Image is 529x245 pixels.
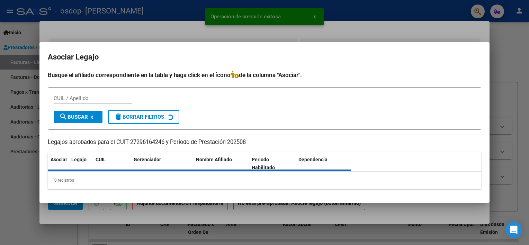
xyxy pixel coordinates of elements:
[114,112,123,121] mat-icon: delete
[134,157,161,162] span: Gerenciador
[69,152,93,175] datatable-header-cell: Legajo
[48,51,481,64] h2: Asociar Legajo
[48,152,69,175] datatable-header-cell: Asociar
[48,71,481,80] h4: Busque el afiliado correspondiente en la tabla y haga click en el ícono de la columna "Asociar".
[59,114,88,120] span: Buscar
[51,157,67,162] span: Asociar
[252,157,275,170] span: Periodo Habilitado
[249,152,296,175] datatable-header-cell: Periodo Habilitado
[505,221,522,238] div: Open Intercom Messenger
[71,157,87,162] span: Legajo
[193,152,249,175] datatable-header-cell: Nombre Afiliado
[96,157,106,162] span: CUIL
[59,112,68,121] mat-icon: search
[114,114,164,120] span: Borrar Filtros
[298,157,328,162] span: Dependencia
[48,138,481,147] p: Legajos aprobados para el CUIT 27296164246 y Período de Prestación 202508
[108,110,179,124] button: Borrar Filtros
[54,111,102,123] button: Buscar
[296,152,351,175] datatable-header-cell: Dependencia
[196,157,232,162] span: Nombre Afiliado
[131,152,193,175] datatable-header-cell: Gerenciador
[93,152,131,175] datatable-header-cell: CUIL
[48,172,481,189] div: 0 registros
